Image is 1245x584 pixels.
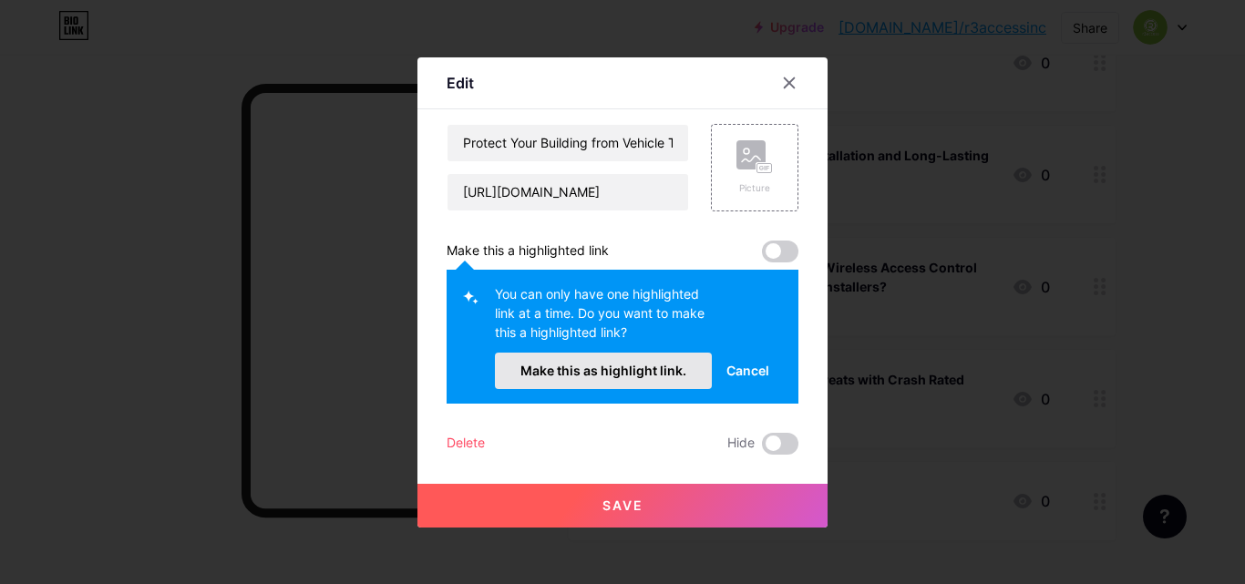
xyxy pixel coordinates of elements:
[448,125,688,161] input: Title
[495,284,712,353] div: You can only have one highlighted link at a time. Do you want to make this a highlighted link?
[447,433,485,455] div: Delete
[495,353,712,389] button: Make this as highlight link.
[712,353,784,389] button: Cancel
[448,174,688,210] input: URL
[726,361,769,380] span: Cancel
[727,433,755,455] span: Hide
[447,241,609,262] div: Make this a highlighted link
[520,363,686,378] span: Make this as highlight link.
[602,497,643,513] span: Save
[447,72,474,94] div: Edit
[736,181,773,195] div: Picture
[417,484,828,528] button: Save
